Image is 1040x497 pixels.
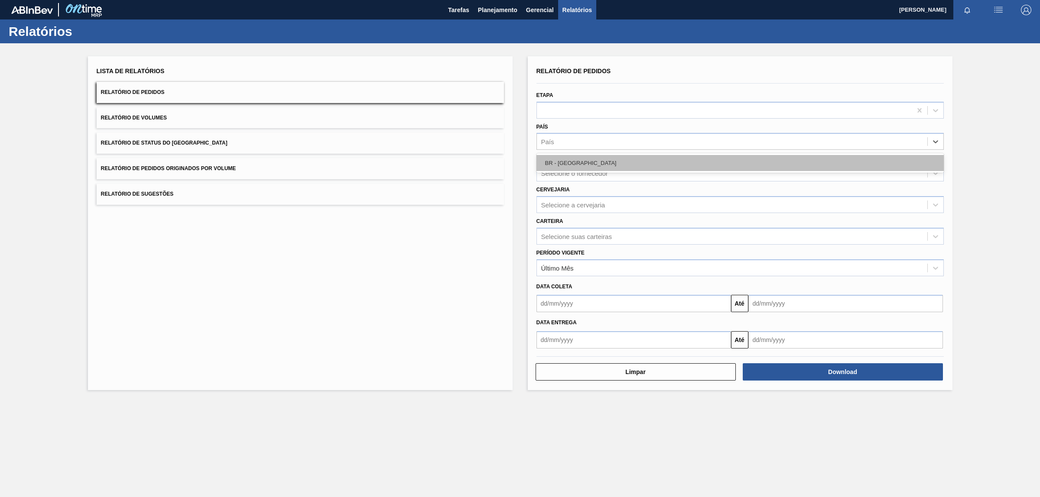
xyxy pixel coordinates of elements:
[541,264,574,271] div: Último Mês
[101,165,236,171] span: Relatório de Pedidos Originados por Volume
[448,5,469,15] span: Tarefas
[97,68,165,74] span: Lista de Relatórios
[748,331,943,349] input: dd/mm/yyyy
[541,232,612,240] div: Selecione suas carteiras
[97,132,504,154] button: Relatório de Status do [GEOGRAPHIC_DATA]
[97,184,504,205] button: Relatório de Sugestões
[541,170,608,177] div: Selecione o fornecedor
[536,363,736,381] button: Limpar
[536,124,548,130] label: País
[9,26,162,36] h1: Relatórios
[526,5,554,15] span: Gerencial
[536,92,553,98] label: Etapa
[731,331,748,349] button: Até
[536,319,577,326] span: Data entrega
[536,155,944,171] div: BR - [GEOGRAPHIC_DATA]
[97,82,504,103] button: Relatório de Pedidos
[536,68,611,74] span: Relatório de Pedidos
[536,250,585,256] label: Período Vigente
[536,187,570,193] label: Cervejaria
[1021,5,1031,15] img: Logout
[731,295,748,312] button: Até
[536,218,563,224] label: Carteira
[541,138,554,145] div: País
[748,295,943,312] input: dd/mm/yyyy
[536,295,731,312] input: dd/mm/yyyy
[536,284,572,290] span: Data coleta
[541,201,605,208] div: Selecione a cervejaria
[536,331,731,349] input: dd/mm/yyyy
[97,158,504,179] button: Relatório de Pedidos Originados por Volume
[743,363,943,381] button: Download
[101,191,174,197] span: Relatório de Sugestões
[478,5,517,15] span: Planejamento
[101,89,165,95] span: Relatório de Pedidos
[993,5,1004,15] img: userActions
[562,5,592,15] span: Relatórios
[101,115,167,121] span: Relatório de Volumes
[97,107,504,129] button: Relatório de Volumes
[953,4,981,16] button: Notificações
[11,6,53,14] img: TNhmsLtSVTkK8tSr43FrP2fwEKptu5GPRR3wAAAABJRU5ErkJggg==
[101,140,227,146] span: Relatório de Status do [GEOGRAPHIC_DATA]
